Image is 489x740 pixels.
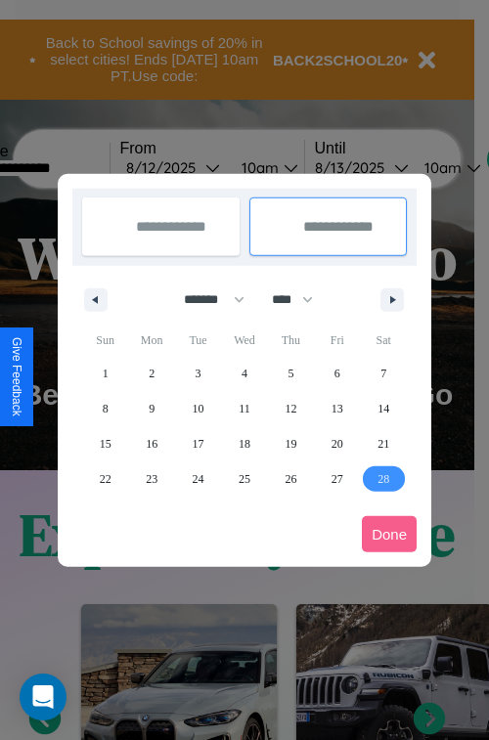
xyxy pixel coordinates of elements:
span: 18 [239,426,250,461]
button: 25 [221,461,267,497]
span: 19 [285,426,296,461]
span: Sat [361,325,407,356]
button: 23 [128,461,174,497]
span: 13 [332,391,343,426]
button: 7 [361,356,407,391]
span: 4 [242,356,247,391]
span: 12 [285,391,296,426]
button: 6 [314,356,360,391]
span: 15 [100,426,111,461]
span: 14 [378,391,389,426]
span: 1 [103,356,109,391]
span: 11 [239,391,250,426]
button: 3 [175,356,221,391]
span: 3 [196,356,201,391]
button: 2 [128,356,174,391]
span: 16 [146,426,157,461]
button: 21 [361,426,407,461]
button: 27 [314,461,360,497]
button: 20 [314,426,360,461]
span: 28 [378,461,389,497]
span: 9 [149,391,155,426]
button: 22 [82,461,128,497]
button: 16 [128,426,174,461]
button: 28 [361,461,407,497]
button: 14 [361,391,407,426]
span: 21 [378,426,389,461]
span: 7 [380,356,386,391]
span: Sun [82,325,128,356]
span: 25 [239,461,250,497]
div: Open Intercom Messenger [20,674,67,720]
span: 5 [288,356,293,391]
button: 18 [221,426,267,461]
button: 11 [221,391,267,426]
button: 19 [268,426,314,461]
div: Give Feedback [10,337,23,416]
button: Done [362,516,417,552]
span: 6 [334,356,340,391]
button: 10 [175,391,221,426]
span: 8 [103,391,109,426]
button: 5 [268,356,314,391]
span: 24 [193,461,204,497]
span: 2 [149,356,155,391]
button: 13 [314,391,360,426]
span: Fri [314,325,360,356]
span: 20 [332,426,343,461]
span: 23 [146,461,157,497]
button: 26 [268,461,314,497]
button: 4 [221,356,267,391]
span: 17 [193,426,204,461]
span: 26 [285,461,296,497]
button: 15 [82,426,128,461]
span: Thu [268,325,314,356]
button: 24 [175,461,221,497]
button: 12 [268,391,314,426]
span: 27 [332,461,343,497]
span: Mon [128,325,174,356]
button: 9 [128,391,174,426]
span: 22 [100,461,111,497]
span: Tue [175,325,221,356]
button: 8 [82,391,128,426]
button: 1 [82,356,128,391]
span: 10 [193,391,204,426]
button: 17 [175,426,221,461]
span: Wed [221,325,267,356]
